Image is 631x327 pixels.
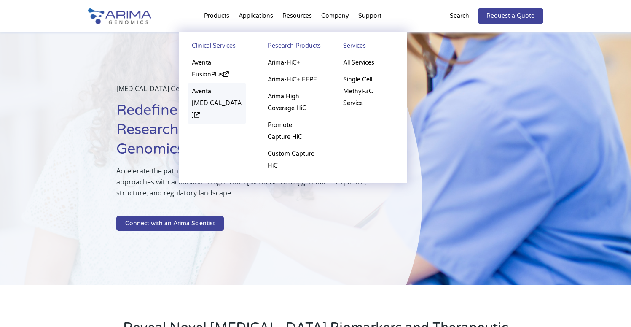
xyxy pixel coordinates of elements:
a: Connect with an Arima Scientist [116,216,224,231]
a: Single Cell Methyl-3C Service [339,71,398,112]
a: Research Products [263,40,322,54]
a: Promoter Capture HiC [263,117,322,146]
p: [MEDICAL_DATA] Genomics [116,83,381,101]
a: Arima-HiC+ [263,54,322,71]
a: Aventa [MEDICAL_DATA] [188,83,247,124]
a: Custom Capture HiC [263,146,322,174]
a: Services [339,40,398,54]
p: Accelerate the path to [MEDICAL_DATA] biomarker discovery and novel therapeutic approaches with a... [116,165,381,205]
img: Arima-Genomics-logo [88,8,151,24]
p: Search [450,11,469,22]
a: Arima-HiC+ FFPE [263,71,322,88]
a: All Services [339,54,398,71]
a: Arima High Coverage HiC [263,88,322,117]
h1: Redefine Your [MEDICAL_DATA] Research with 3D [MEDICAL_DATA] Genomics [116,101,381,165]
a: Clinical Services [188,40,247,54]
a: Aventa FusionPlus [188,54,247,83]
a: Request a Quote [478,8,543,24]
